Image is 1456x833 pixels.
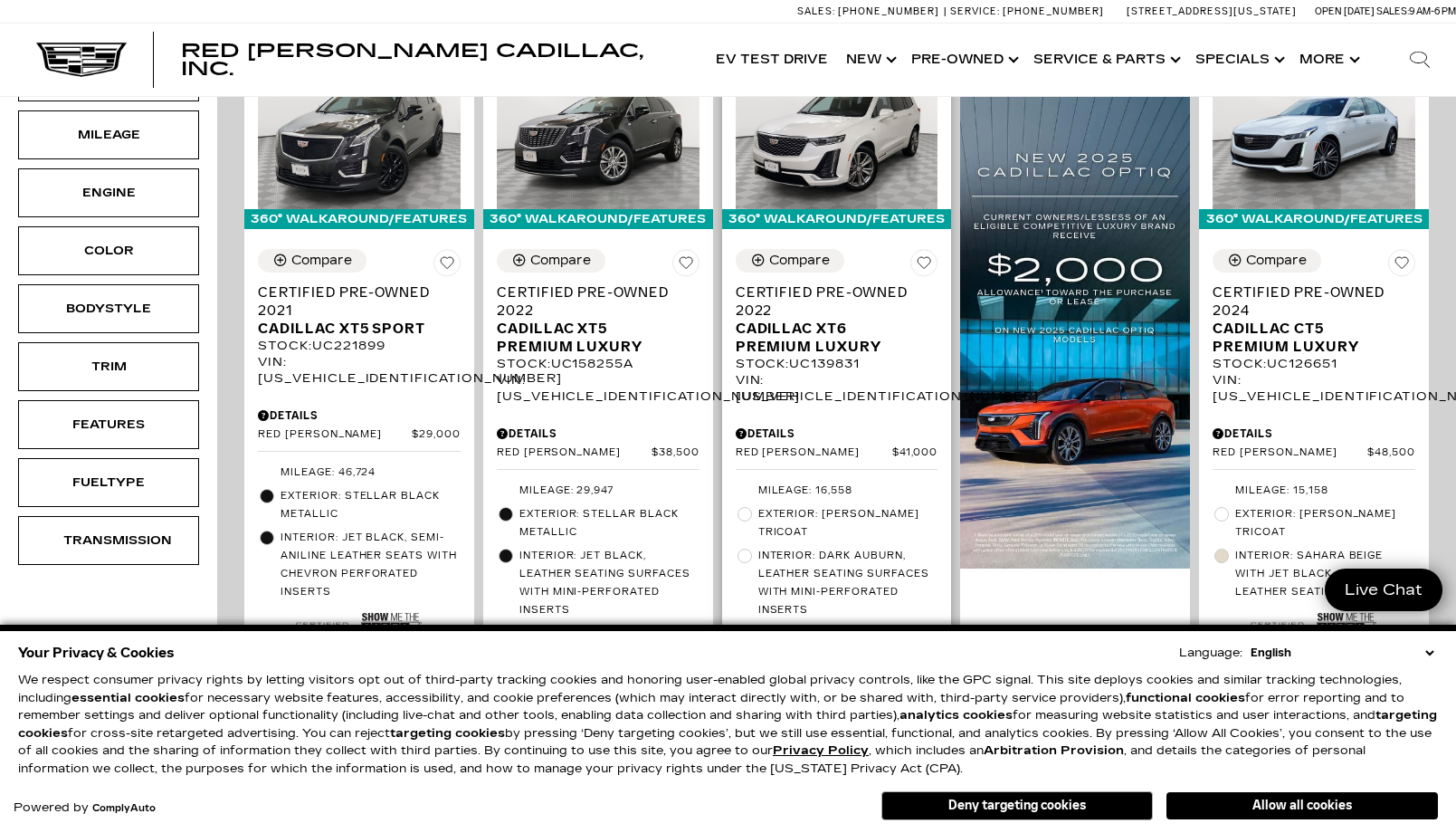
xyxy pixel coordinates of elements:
button: Save Vehicle [433,249,461,283]
u: Privacy Policy [773,743,869,758]
div: Compare [530,253,591,269]
span: Interior: Jet Black, Leather seating surfaces with mini-perforated inserts [519,547,699,619]
div: Stock : UC139831 [736,356,938,372]
div: TransmissionTransmission [18,516,199,565]
button: Compare Vehicle [736,249,844,273]
span: Red [PERSON_NAME] [736,446,892,460]
strong: functional cookies [1126,691,1245,705]
a: Red [PERSON_NAME] $38,500 [497,446,699,460]
a: ComplyAuto [92,803,156,814]
div: VIN: [US_VEHICLE_IDENTIFICATION_NUMBER] [258,354,461,387]
span: [PHONE_NUMBER] [838,5,939,17]
img: 2022 Cadillac XT5 Premium Luxury [497,57,699,209]
div: Mileage [63,125,154,145]
li: Mileage: 15,158 [1213,479,1415,503]
a: Certified Pre-Owned 2022Cadillac XT6 Premium Luxury [736,283,938,356]
button: Allow all cookies [1166,792,1438,819]
div: Compare [769,253,830,269]
div: MileageMileage [18,110,199,159]
span: $41,000 [892,446,938,460]
span: Live Chat [1336,579,1432,600]
img: Show Me the CARFAX 1-Owner Badge [361,608,421,648]
div: Engine [63,183,154,203]
div: Bodystyle [63,299,154,319]
img: 2024 Cadillac CT5 Premium Luxury [1213,57,1415,209]
a: Red [PERSON_NAME] $48,500 [1213,446,1415,460]
a: Sales: [PHONE_NUMBER] [797,6,944,16]
img: Cadillac Certified Used Vehicle [1247,614,1307,643]
img: 2022 Cadillac XT6 Premium Luxury [736,57,938,209]
a: Certified Pre-Owned 2022Cadillac XT5 Premium Luxury [497,283,699,356]
a: Live Chat [1325,569,1442,611]
button: Compare Vehicle [1213,249,1321,273]
div: Stock : UC158255A [497,356,699,372]
div: FueltypeFueltype [18,458,199,507]
div: Fueltype [63,473,154,493]
span: Certified Pre-Owned 2022 [736,283,925,320]
span: Red [PERSON_NAME] [258,428,412,442]
div: EngineEngine [18,168,199,217]
span: Exterior: Stellar Black Metallic [519,505,699,541]
a: Certified Pre-Owned 2024Cadillac CT5 Premium Luxury [1213,283,1415,356]
span: Certified Pre-Owned 2021 [258,283,447,320]
li: Mileage: 46,724 [258,461,461,484]
li: Mileage: 16,558 [736,479,938,503]
div: Stock : UC221899 [258,338,461,354]
img: Show Me the CARFAX 1-Owner Badge [1317,608,1376,648]
span: Open [DATE] [1315,5,1375,17]
a: Red [PERSON_NAME] $41,000 [736,446,938,460]
span: Exterior: [PERSON_NAME] Tricoat [758,505,938,541]
img: Cadillac Dark Logo with Cadillac White Text [36,43,127,77]
div: Color [63,241,154,261]
span: Red [PERSON_NAME] [1213,446,1367,460]
div: Powered by [14,802,156,814]
span: 9 AM-6 PM [1409,5,1456,17]
div: 360° WalkAround/Features [722,209,952,229]
div: Pricing Details - Certified Pre-Owned 2024 Cadillac CT5 Premium Luxury [1213,426,1415,442]
div: ColorColor [18,226,199,275]
a: Service & Parts [1024,24,1186,96]
div: Pricing Details - Certified Pre-Owned 2022 Cadillac XT5 Premium Luxury [497,426,699,442]
span: Red [PERSON_NAME] Cadillac, Inc. [181,40,643,80]
button: Save Vehicle [1388,249,1415,283]
div: Pricing Details - Certified Pre-Owned 2022 Cadillac XT6 Premium Luxury [736,426,938,442]
strong: analytics cookies [899,708,1013,723]
strong: targeting cookies [390,726,505,741]
a: Red [PERSON_NAME] Cadillac, Inc. [181,42,689,78]
div: 360° WalkAround/Features [483,209,713,229]
span: Cadillac XT5 Sport [258,320,447,338]
p: We respect consumer privacy rights by letting visitors opt out of third-party tracking cookies an... [18,672,1438,778]
button: Save Vehicle [672,249,699,283]
button: Compare Vehicle [497,249,605,273]
span: Cadillac XT5 Premium Luxury [497,320,686,356]
li: Mileage: 29,947 [497,479,699,503]
span: [PHONE_NUMBER] [1003,5,1104,17]
a: Red [PERSON_NAME] $29,000 [258,428,461,442]
span: Certified Pre-Owned 2022 [497,283,686,320]
span: Cadillac CT5 Premium Luxury [1213,320,1402,356]
span: Cadillac XT6 Premium Luxury [736,320,925,356]
strong: Arbitration Provision [984,743,1124,758]
span: Certified Pre-Owned 2024 [1213,283,1402,320]
span: $29,000 [412,428,461,442]
div: Language: [1179,647,1242,659]
a: New [837,24,902,96]
span: Exterior: [PERSON_NAME] Tricoat [1235,505,1415,541]
span: Service: [950,5,1000,17]
div: Features [63,415,154,435]
img: 2021 Cadillac XT5 Sport [258,57,461,209]
button: Compare Vehicle [258,249,366,273]
button: More [1290,24,1366,96]
div: 360° WalkAround/Features [244,209,474,229]
span: Exterior: Stellar Black Metallic [281,487,461,523]
a: EV Test Drive [707,24,837,96]
div: Compare [291,253,352,269]
span: $48,500 [1367,446,1415,460]
span: $38,500 [652,446,699,460]
a: Specials [1186,24,1290,96]
span: Your Privacy & Cookies [18,640,175,665]
a: Pre-Owned [902,24,1024,96]
div: Compare [1246,253,1307,269]
select: Language Select [1246,644,1438,662]
span: Sales: [1376,5,1409,17]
